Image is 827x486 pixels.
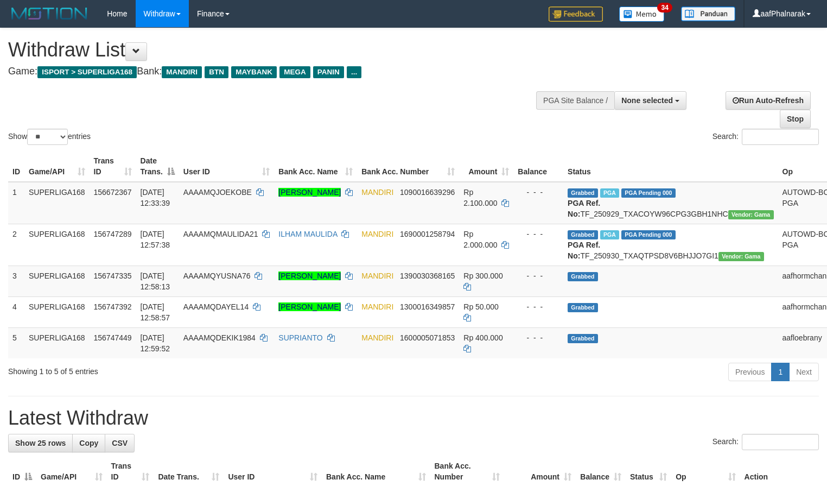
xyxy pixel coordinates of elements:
[8,224,24,266] td: 2
[94,333,132,342] span: 156747449
[463,302,499,311] span: Rp 50.000
[8,5,91,22] img: MOTION_logo.png
[162,66,202,78] span: MANDIRI
[568,199,600,218] b: PGA Ref. No:
[463,272,502,280] span: Rp 300.000
[183,230,258,238] span: AAAAMQMAULIDA21
[141,333,170,353] span: [DATE] 12:59:52
[621,188,676,198] span: PGA Pending
[568,230,598,239] span: Grabbed
[600,188,619,198] span: Marked by aafsengchandara
[27,129,68,145] select: Showentries
[8,407,819,429] h1: Latest Withdraw
[621,96,673,105] span: None selected
[15,439,66,447] span: Show 25 rows
[536,91,614,110] div: PGA Site Balance /
[141,230,170,249] span: [DATE] 12:57:38
[94,230,132,238] span: 156747289
[713,434,819,450] label: Search:
[183,188,252,197] span: AAAAMQJOEKOBE
[621,230,676,239] span: PGA Pending
[357,151,459,182] th: Bank Acc. Number: activate to sort column ascending
[24,151,90,182] th: Game/API: activate to sort column ascending
[518,301,559,312] div: - - -
[8,39,540,61] h1: Withdraw List
[141,188,170,207] span: [DATE] 12:33:39
[141,302,170,322] span: [DATE] 12:58:57
[619,7,665,22] img: Button%20Memo.svg
[728,210,774,219] span: Vendor URL: https://trx31.1velocity.biz
[713,129,819,145] label: Search:
[361,230,393,238] span: MANDIRI
[463,333,502,342] span: Rp 400.000
[183,333,256,342] span: AAAAMQDEKIK1984
[8,182,24,224] td: 1
[400,272,455,280] span: Copy 1390030368165 to clipboard
[463,230,497,249] span: Rp 2.000.000
[274,151,357,182] th: Bank Acc. Name: activate to sort column ascending
[563,151,778,182] th: Status
[24,182,90,224] td: SUPERLIGA168
[8,434,73,452] a: Show 25 rows
[183,302,249,311] span: AAAAMQDAYEL14
[681,7,735,21] img: panduan.png
[568,272,598,281] span: Grabbed
[459,151,513,182] th: Amount: activate to sort column ascending
[24,266,90,296] td: SUPERLIGA168
[361,188,393,197] span: MANDIRI
[718,252,764,261] span: Vendor URL: https://trx31.1velocity.biz
[94,272,132,280] span: 156747335
[347,66,361,78] span: ...
[112,439,128,447] span: CSV
[8,362,336,377] div: Showing 1 to 5 of 5 entries
[789,363,819,381] a: Next
[361,272,393,280] span: MANDIRI
[513,151,563,182] th: Balance
[563,224,778,266] td: TF_250930_TXAQTPSD8V6BHJJO7GI1
[549,7,603,22] img: Feedback.jpg
[278,333,322,342] a: SUPRIANTO
[400,302,455,311] span: Copy 1300016349857 to clipboard
[94,302,132,311] span: 156747392
[657,3,672,12] span: 34
[183,272,251,280] span: AAAAMQYUSNA76
[742,434,819,450] input: Search:
[105,434,135,452] a: CSV
[8,266,24,296] td: 3
[8,327,24,358] td: 5
[79,439,98,447] span: Copy
[72,434,105,452] a: Copy
[231,66,277,78] span: MAYBANK
[313,66,344,78] span: PANIN
[8,296,24,327] td: 4
[361,333,393,342] span: MANDIRI
[726,91,811,110] a: Run Auto-Refresh
[728,363,772,381] a: Previous
[8,129,91,145] label: Show entries
[568,303,598,312] span: Grabbed
[278,188,341,197] a: [PERSON_NAME]
[400,333,455,342] span: Copy 1600005071853 to clipboard
[614,91,686,110] button: None selected
[8,151,24,182] th: ID
[600,230,619,239] span: Marked by aafsengchandara
[518,270,559,281] div: - - -
[94,188,132,197] span: 156672367
[518,187,559,198] div: - - -
[205,66,228,78] span: BTN
[24,296,90,327] td: SUPERLIGA168
[563,182,778,224] td: TF_250929_TXACOYW96CPG3GBH1NHC
[568,188,598,198] span: Grabbed
[278,230,337,238] a: ILHAM MAULIDA
[568,334,598,343] span: Grabbed
[8,66,540,77] h4: Game: Bank:
[90,151,136,182] th: Trans ID: activate to sort column ascending
[24,224,90,266] td: SUPERLIGA168
[179,151,275,182] th: User ID: activate to sort column ascending
[742,129,819,145] input: Search:
[463,188,497,207] span: Rp 2.100.000
[136,151,179,182] th: Date Trans.: activate to sort column descending
[278,302,341,311] a: [PERSON_NAME]
[400,188,455,197] span: Copy 1090016639296 to clipboard
[279,66,310,78] span: MEGA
